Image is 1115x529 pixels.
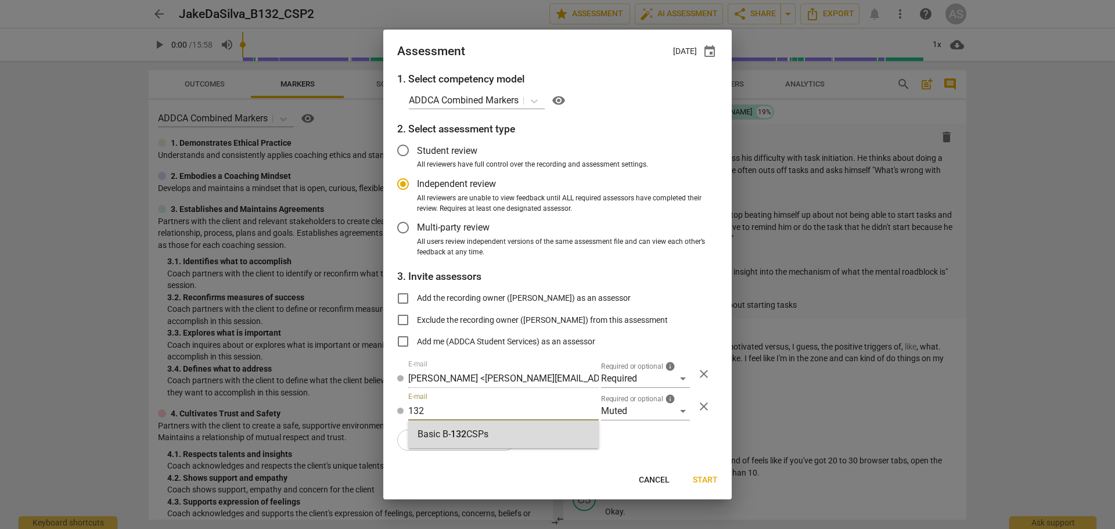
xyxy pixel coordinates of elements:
button: Help [549,91,568,110]
span: All users review independent versions of the same assessment file and can view each other’s feedb... [417,237,708,257]
span: Student review [417,144,477,157]
div: Muted [601,402,690,420]
span: close [697,400,711,413]
button: Add [397,430,516,451]
button: Remove [690,393,718,420]
span: Add the recording owner ([PERSON_NAME]) as an assessor [417,292,631,304]
span: event [703,45,717,59]
a: Help [545,91,568,110]
label: E-mail [408,394,427,401]
span: Review status: new [397,400,408,414]
span: Exclude the recording owner ([PERSON_NAME]) from this assessment [417,314,668,326]
p: ADDCA Combined Markers [409,93,519,107]
span: close [697,367,711,381]
span: visibility [552,93,566,107]
h3: People will receive a link to the document to review. [397,269,718,284]
span: Required or optional [601,396,663,403]
strong: Basic B- [418,429,451,440]
p: [DATE] [673,45,697,57]
button: Remove [690,360,718,388]
span: Start [693,474,718,486]
h3: 2. Select assessment type [397,121,718,136]
span: Add me (ADDCA Student Services) as an assessor [417,336,595,348]
label: E-mail [408,361,427,368]
strong: CSPs [466,429,488,440]
input: Start typing to see a suggestion list [408,369,599,388]
span: Add user or group [407,433,506,447]
div: Assessment type [397,136,718,257]
input: Start typing to see a suggestion list [408,402,599,420]
div: Required [601,369,690,388]
div: Assessment [397,44,465,59]
span: Review status: new [397,367,408,382]
span: Required or optional [601,364,663,370]
span: All reviewers have full control over the recording and assessment settings. [417,160,648,170]
button: Due date [702,44,718,60]
span: All reviewers are unable to view feedback until ALL required assessors have completed their revie... [417,193,708,214]
span: Cancel [639,474,670,486]
span: Multi-party review [417,221,490,234]
span: add [407,433,421,447]
span: 132 [451,429,466,440]
span: info [665,361,675,372]
span: info [665,394,675,404]
span: Independent review [417,177,496,190]
h3: 1. Select competency model [397,71,718,87]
